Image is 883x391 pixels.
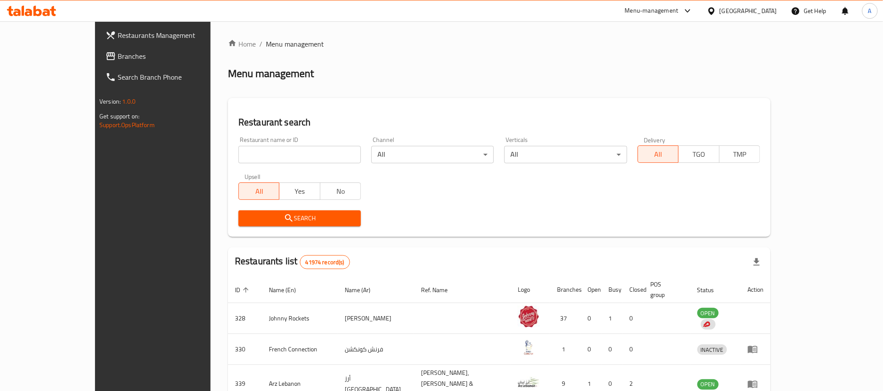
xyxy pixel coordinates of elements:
[118,51,235,61] span: Branches
[625,6,679,16] div: Menu-management
[245,174,261,180] label: Upsell
[601,303,622,334] td: 1
[235,285,251,295] span: ID
[601,334,622,365] td: 0
[697,379,719,389] span: OPEN
[650,279,680,300] span: POS group
[279,182,320,200] button: Yes
[371,146,494,163] div: All
[262,303,338,334] td: Johnny Rockets
[747,379,764,389] div: Menu
[300,255,350,269] div: Total records count
[518,306,540,327] img: Johnny Rockets
[747,344,764,354] div: Menu
[682,148,716,161] span: TGO
[511,276,550,303] th: Logo
[228,334,262,365] td: 330
[345,285,382,295] span: Name (Ar)
[228,303,262,334] td: 328
[238,210,361,226] button: Search
[338,303,414,334] td: [PERSON_NAME]
[245,213,354,224] span: Search
[868,6,872,16] span: A
[235,255,350,269] h2: Restaurants list
[622,303,643,334] td: 0
[581,276,601,303] th: Open
[300,258,350,266] span: 41974 record(s)
[581,303,601,334] td: 0
[719,145,760,163] button: TMP
[99,111,139,122] span: Get support on:
[238,146,361,163] input: Search for restaurant name or ID..
[703,320,710,328] img: delivery hero logo
[228,67,314,81] h2: Menu management
[697,285,726,295] span: Status
[746,252,767,273] div: Export file
[638,145,679,163] button: All
[697,308,719,318] span: OPEN
[98,25,242,46] a: Restaurants Management
[228,39,771,49] nav: breadcrumb
[581,334,601,365] td: 0
[118,30,235,40] span: Restaurants Management
[98,67,242,88] a: Search Branch Phone
[238,116,760,129] h2: Restaurant search
[601,276,622,303] th: Busy
[504,146,627,163] div: All
[238,182,279,200] button: All
[266,39,324,49] span: Menu management
[644,137,666,143] label: Delivery
[269,285,307,295] span: Name (En)
[122,96,136,107] span: 1.0.0
[242,185,276,198] span: All
[421,285,459,295] span: Ref. Name
[324,185,357,198] span: No
[99,119,155,131] a: Support.OpsPlatform
[338,334,414,365] td: فرنش كونكشن
[99,96,121,107] span: Version:
[723,148,757,161] span: TMP
[262,334,338,365] td: French Connection
[259,39,262,49] li: /
[720,6,777,16] div: [GEOGRAPHIC_DATA]
[283,185,316,198] span: Yes
[622,276,643,303] th: Closed
[701,319,716,330] div: Indicates that the vendor menu management has been moved to DH Catalog service
[740,276,771,303] th: Action
[678,145,719,163] button: TGO
[550,276,581,303] th: Branches
[550,303,581,334] td: 37
[550,334,581,365] td: 1
[518,337,540,358] img: French Connection
[118,72,235,82] span: Search Branch Phone
[697,345,727,355] span: INACTIVE
[642,148,675,161] span: All
[622,334,643,365] td: 0
[98,46,242,67] a: Branches
[320,182,361,200] button: No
